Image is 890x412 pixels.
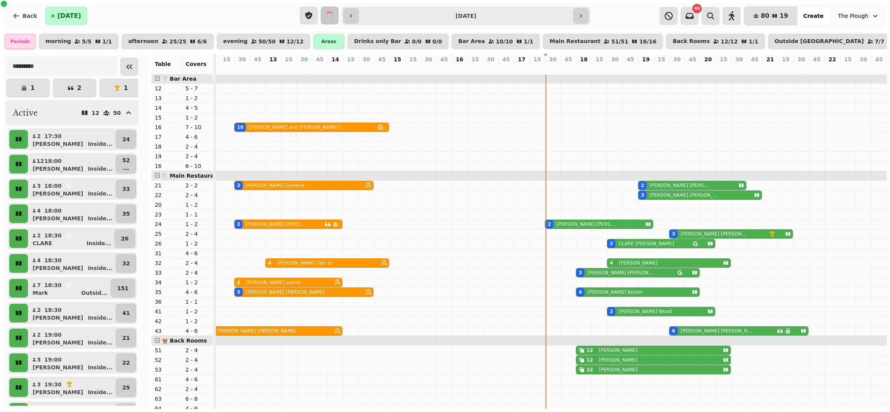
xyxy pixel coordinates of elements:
[185,230,210,238] p: 2 - 4
[155,191,179,199] p: 22
[23,13,37,19] span: Back
[672,328,675,334] div: 6
[588,289,642,295] p: [PERSON_NAME] Bolam
[37,381,41,388] p: 3
[285,65,292,73] p: 0
[524,39,534,44] p: 1 / 1
[30,180,114,198] button: 318:00[PERSON_NAME]Inside...
[347,55,355,63] p: 15
[596,55,603,63] p: 15
[838,12,868,20] span: The Plough
[565,55,572,63] p: 45
[379,65,385,73] p: 0
[122,210,130,218] p: 35
[37,132,41,140] p: 2
[116,254,136,273] button: 32
[612,65,618,73] p: 15
[332,55,339,63] p: 14
[33,190,83,197] p: [PERSON_NAME]
[37,281,41,289] p: 7
[254,55,261,63] p: 45
[223,55,230,63] p: 15
[237,221,240,227] div: 2
[185,85,210,92] p: 5 - 7
[586,347,593,353] div: 12
[246,221,306,227] p: [PERSON_NAME] [PERSON_NAME]
[378,55,386,63] p: 45
[185,152,210,160] p: 2 - 4
[37,356,41,364] p: 3
[33,239,52,247] p: CLARE
[410,65,416,73] p: 0
[599,347,638,353] p: [PERSON_NAME]
[44,207,62,215] p: 18:00
[117,284,129,292] p: 151
[155,85,179,92] p: 12
[586,367,593,373] div: 12
[185,249,210,257] p: 4 - 6
[767,55,774,63] p: 21
[122,384,130,391] p: 25
[122,156,130,164] p: 52
[33,289,48,297] p: Mark
[237,124,243,130] div: 10
[185,123,210,131] p: 7 - 10
[103,39,112,44] p: 1 / 1
[123,85,128,91] p: 1
[223,38,248,45] p: evening
[599,367,638,373] p: [PERSON_NAME]
[13,107,38,118] h2: Active
[57,13,81,19] span: [DATE]
[44,182,62,190] p: 18:00
[394,55,401,63] p: 15
[239,65,245,73] p: 21
[581,65,587,73] p: 19
[88,314,113,322] p: Inside ...
[122,164,130,172] p: ...
[672,231,675,237] div: 3
[658,65,664,73] p: 0
[543,34,663,49] button: Main Restaurant51/5116/16
[472,65,478,73] p: 0
[155,123,179,131] p: 16
[155,152,179,160] p: 19
[30,353,114,372] button: 319:00[PERSON_NAME]Inside...
[409,55,417,63] p: 15
[798,65,804,73] p: 0
[185,104,210,112] p: 4 - 5
[751,65,758,73] p: 0
[169,39,186,44] p: 25 / 25
[518,55,525,63] p: 17
[673,38,710,45] p: Back Rooms
[92,110,99,116] p: 12
[155,201,179,209] p: 20
[39,34,118,49] button: morning5/51/1
[185,201,210,209] p: 1 - 2
[735,55,743,63] p: 30
[161,76,196,82] span: 🍸 Bar Area
[456,65,462,73] p: 0
[237,279,240,286] div: 2
[433,39,442,44] p: 0 / 0
[246,279,301,286] p: [PERSON_NAME] parrot
[155,104,179,112] p: 14
[5,34,36,49] div: Periods
[197,39,207,44] p: 6 / 6
[674,65,680,73] p: 9
[88,190,113,197] p: Inside ...
[534,65,540,73] p: 0
[658,55,665,63] p: 15
[122,185,130,193] p: 33
[122,359,130,367] p: 22
[155,211,179,218] p: 23
[610,260,613,266] div: 4
[860,65,866,73] p: 0
[348,34,448,49] button: Drinks only Bar0/00/0
[744,7,798,25] button: 8019
[440,55,448,63] p: 45
[666,34,765,49] button: Back Rooms12/121/1
[270,65,276,73] p: 4
[313,34,344,49] div: Areas
[354,38,401,45] p: Drinks only Bar
[155,143,179,151] p: 18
